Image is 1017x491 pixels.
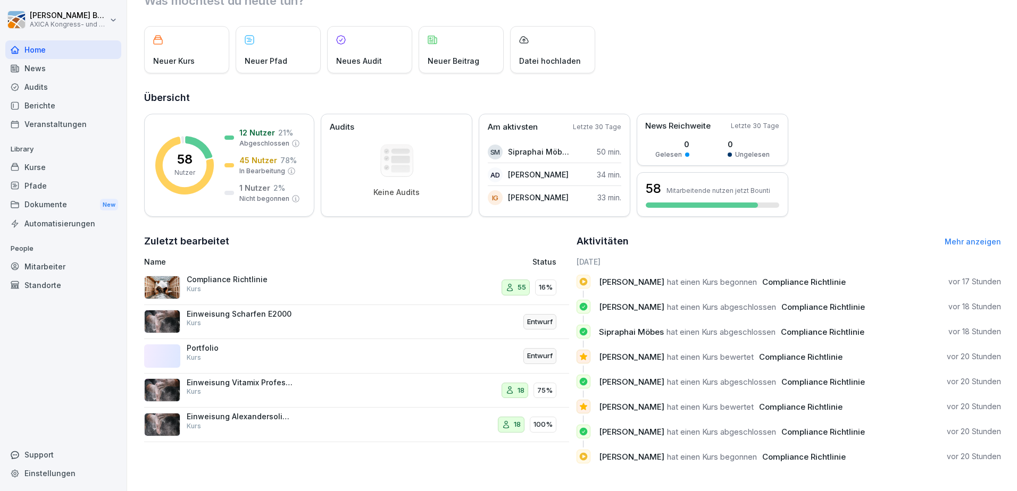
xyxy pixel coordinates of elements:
[667,302,776,312] span: hat einen Kurs abgeschlossen
[144,413,180,436] img: kr10s27pyqr9zptkmwfo66n3.png
[144,270,569,305] a: Compliance RichtlinieKurs5516%
[336,55,382,66] p: Neues Audit
[144,256,410,267] p: Name
[762,452,846,462] span: Compliance Richtlinie
[947,426,1001,437] p: vor 20 Stunden
[245,55,287,66] p: Neuer Pfad
[153,55,195,66] p: Neuer Kurs
[532,256,556,267] p: Status
[30,11,107,20] p: [PERSON_NAME] Buttgereit
[667,452,757,462] span: hat einen Kurs begonnen
[947,376,1001,387] p: vor 20 Stunden
[177,153,193,166] p: 58
[518,385,524,396] p: 18
[597,146,621,157] p: 50 min.
[428,55,479,66] p: Neuer Beitrag
[488,167,503,182] div: AD
[187,421,201,431] p: Kurs
[948,301,1001,312] p: vor 18 Stunden
[5,257,121,276] a: Mitarbeiter
[239,182,270,193] p: 1 Nutzer
[5,96,121,115] a: Berichte
[5,445,121,464] div: Support
[537,385,553,396] p: 75%
[373,188,420,197] p: Keine Audits
[759,402,843,412] span: Compliance Richtlinie
[5,59,121,78] a: News
[599,327,664,337] span: Sipraphai Möbes
[5,176,121,195] a: Pfade
[533,419,553,430] p: 100%
[539,282,553,293] p: 16%
[508,146,569,157] p: Sipraphai Möbes
[100,199,118,211] div: New
[508,169,569,180] p: [PERSON_NAME]
[728,139,770,150] p: 0
[488,121,538,133] p: Am aktivsten
[239,194,289,204] p: Nicht begonnen
[273,182,285,193] p: 2 %
[187,284,201,294] p: Kurs
[187,353,201,362] p: Kurs
[655,139,689,150] p: 0
[518,282,526,293] p: 55
[144,310,180,333] img: jv301s4mrmu3cx6evk8n7gue.png
[488,145,503,159] div: SM
[781,427,865,437] span: Compliance Richtlinie
[508,192,569,203] p: [PERSON_NAME]
[667,277,757,287] span: hat einen Kurs begonnen
[666,327,776,337] span: hat einen Kurs abgeschlossen
[599,277,664,287] span: [PERSON_NAME]
[599,352,664,362] span: [PERSON_NAME]
[239,155,277,166] p: 45 Nutzer
[239,139,289,148] p: Abgeschlossen
[187,318,201,328] p: Kurs
[577,256,1002,267] h6: [DATE]
[667,377,776,387] span: hat einen Kurs abgeschlossen
[187,275,293,284] p: Compliance Richtlinie
[144,305,569,340] a: Einweisung Scharfen E2000KursEntwurf
[947,351,1001,362] p: vor 20 Stunden
[599,302,664,312] span: [PERSON_NAME]
[945,237,1001,246] a: Mehr anzeigen
[187,378,293,387] p: Einweisung Vitamix Professional
[948,276,1001,287] p: vor 17 Stunden
[514,419,521,430] p: 18
[667,427,776,437] span: hat einen Kurs abgeschlossen
[488,190,503,205] div: IG
[667,402,754,412] span: hat einen Kurs bewertet
[527,351,553,361] p: Entwurf
[667,352,754,362] span: hat einen Kurs bewertet
[5,240,121,257] p: People
[187,412,293,421] p: Einweisung Alexandersolia M50
[144,378,180,402] img: ji0aiyxvbyz8tq3ggjp5v0yx.png
[187,387,201,396] p: Kurs
[278,127,293,138] p: 21 %
[239,127,275,138] p: 12 Nutzer
[5,141,121,158] p: Library
[781,377,865,387] span: Compliance Richtlinie
[781,302,865,312] span: Compliance Richtlinie
[30,21,107,28] p: AXICA Kongress- und Tagungszentrum Pariser Platz 3 GmbH
[519,55,581,66] p: Datei hochladen
[599,377,664,387] span: [PERSON_NAME]
[5,276,121,294] a: Standorte
[759,352,843,362] span: Compliance Richtlinie
[573,122,621,132] p: Letzte 30 Tage
[781,327,864,337] span: Compliance Richtlinie
[948,326,1001,337] p: vor 18 Stunden
[646,180,661,198] h3: 58
[597,169,621,180] p: 34 min.
[5,115,121,133] a: Veranstaltungen
[735,150,770,159] p: Ungelesen
[5,195,121,215] a: DokumenteNew
[144,90,1001,105] h2: Übersicht
[655,150,682,159] p: Gelesen
[144,374,569,408] a: Einweisung Vitamix ProfessionalKurs1875%
[731,121,779,131] p: Letzte 30 Tage
[187,343,293,353] p: Portfolio
[330,121,354,133] p: Audits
